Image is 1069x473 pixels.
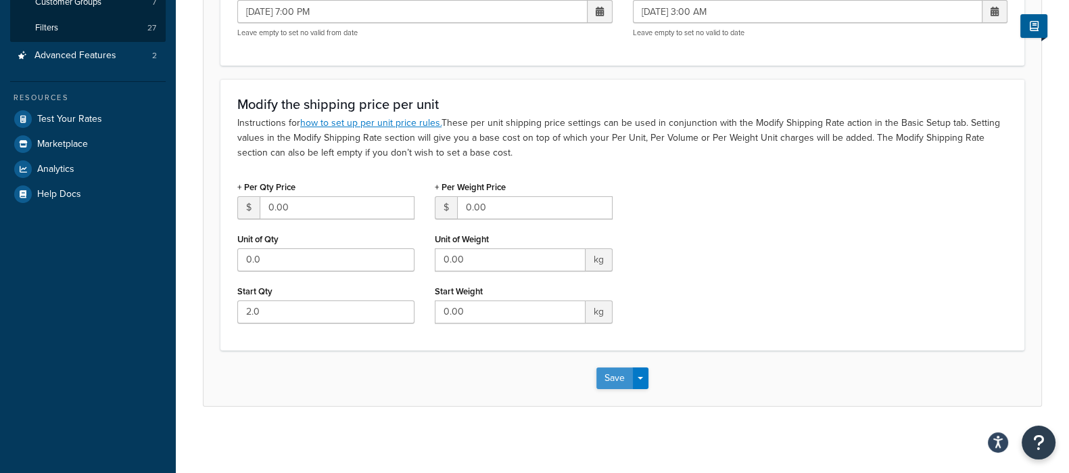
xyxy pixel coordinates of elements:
[300,116,442,130] a: how to set up per unit price rules.
[435,286,483,296] label: Start Weight
[586,300,613,323] span: kg
[237,116,1007,160] p: Instructions for These per unit shipping price settings can be used in conjunction with the Modif...
[10,43,166,68] li: Advanced Features
[237,234,279,244] label: Unit of Qty
[10,182,166,206] a: Help Docs
[10,16,166,41] a: Filters27
[10,132,166,156] a: Marketplace
[237,196,260,219] span: $
[34,50,116,62] span: Advanced Features
[37,164,74,175] span: Analytics
[35,22,58,34] span: Filters
[237,28,613,38] p: Leave empty to set no valid from date
[435,196,457,219] span: $
[1020,14,1047,38] button: Show Help Docs
[586,248,613,271] span: kg
[237,286,272,296] label: Start Qty
[10,107,166,131] a: Test Your Rates
[37,189,81,200] span: Help Docs
[37,114,102,125] span: Test Your Rates
[435,182,506,192] label: + Per Weight Price
[152,50,157,62] span: 2
[10,92,166,104] div: Resources
[10,157,166,181] a: Analytics
[1022,426,1055,459] button: Open Resource Center
[37,139,88,150] span: Marketplace
[147,22,156,34] span: 27
[237,182,295,192] label: + Per Qty Price
[633,28,1008,38] p: Leave empty to set no valid to date
[10,16,166,41] li: Filters
[237,97,1007,112] h3: Modify the shipping price per unit
[435,234,489,244] label: Unit of Weight
[10,43,166,68] a: Advanced Features2
[596,367,633,389] button: Save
